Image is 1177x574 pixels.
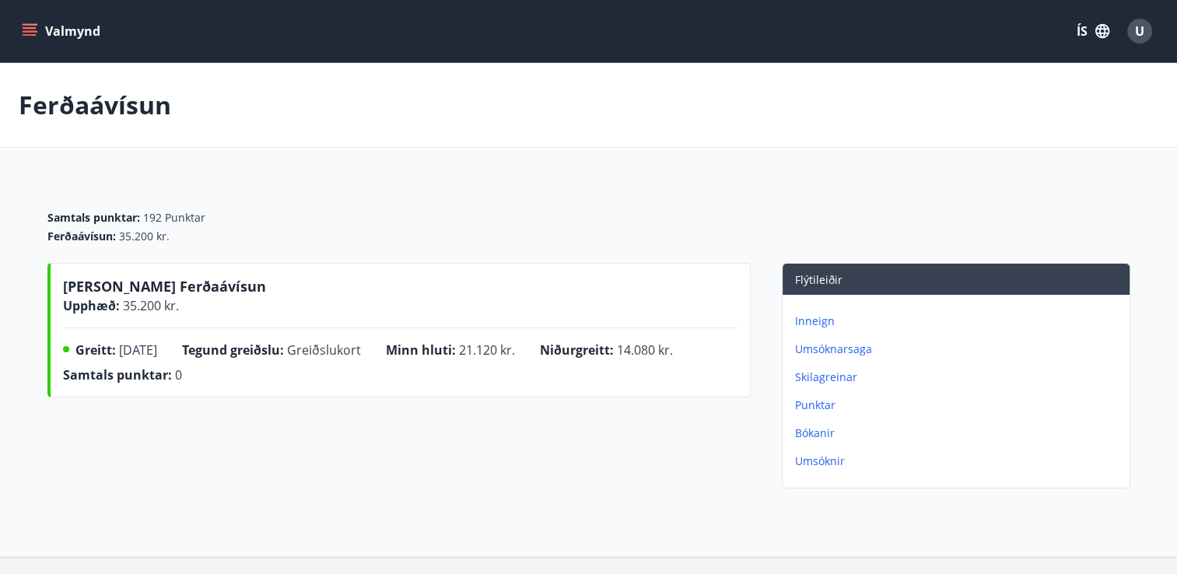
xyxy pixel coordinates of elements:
p: Punktar [795,397,1123,413]
span: 0 [175,366,182,383]
p: Inneign [795,313,1123,329]
p: Skilagreinar [795,369,1123,385]
span: Samtals punktar : [47,210,140,226]
span: 35.200 kr. [119,229,170,244]
span: U [1135,23,1144,40]
span: 14.080 kr. [617,341,673,359]
span: Niðurgreitt : [540,341,614,359]
span: Minn hluti : [386,341,456,359]
p: Umsóknarsaga [795,341,1123,357]
span: Greitt : [75,341,116,359]
button: U [1121,12,1158,50]
p: Ferðaávísun [19,88,171,122]
span: Tegund greiðslu : [182,341,284,359]
span: 21.120 kr. [459,341,515,359]
span: Ferðaávísun : [47,229,116,244]
span: Upphæð : [63,297,120,314]
p: Umsóknir [795,453,1123,469]
span: Greiðslukort [287,341,361,359]
span: Flýtileiðir [795,272,842,287]
span: 192 Punktar [143,210,205,226]
span: 35.200 kr. [120,297,179,314]
button: menu [19,17,107,45]
span: [PERSON_NAME] Ferðaávísun [63,277,266,302]
button: ÍS [1068,17,1118,45]
span: [DATE] [119,341,157,359]
p: Bókanir [795,425,1123,441]
span: Samtals punktar : [63,366,172,383]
